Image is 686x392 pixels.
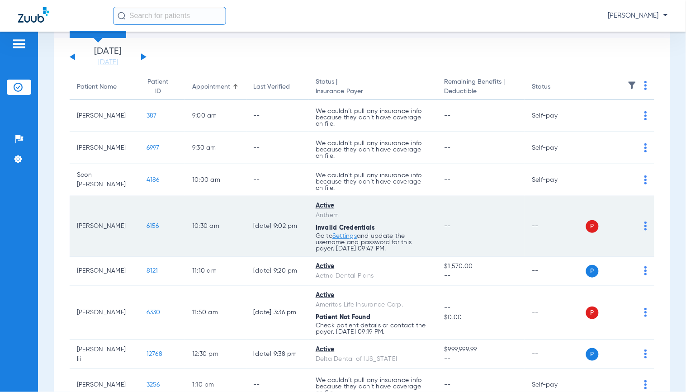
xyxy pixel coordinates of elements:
th: Remaining Benefits | [437,75,525,100]
span: 6997 [147,145,160,151]
span: -- [445,354,518,364]
span: [PERSON_NAME] [608,11,668,20]
div: Last Verified [254,82,302,92]
span: 387 [147,113,157,119]
img: group-dot-blue.svg [644,143,647,152]
div: Patient Name [77,82,117,92]
span: $1,570.00 [445,262,518,271]
p: Check patient details or contact the payer. [DATE] 09:19 PM. [316,322,430,335]
div: Last Verified [254,82,290,92]
span: 12768 [147,351,162,357]
span: Deductible [445,87,518,96]
span: 4186 [147,177,160,183]
img: filter.svg [628,81,637,90]
img: group-dot-blue.svg [644,81,647,90]
td: Soon [PERSON_NAME] [70,164,139,196]
p: We couldn’t pull any insurance info because they don’t have coverage on file. [316,108,430,127]
td: -- [525,286,586,340]
a: Settings [332,233,357,239]
div: Appointment [192,82,239,92]
td: 9:30 AM [185,132,246,164]
td: [PERSON_NAME] Iii [70,340,139,369]
p: We couldn’t pull any insurance info because they don’t have coverage on file. [316,172,430,191]
div: Aetna Dental Plans [316,271,430,281]
div: Patient Name [77,82,132,92]
span: $999,999.99 [445,345,518,354]
img: group-dot-blue.svg [644,175,647,184]
p: We couldn’t pull any insurance info because they don’t have coverage on file. [316,140,430,159]
span: -- [445,271,518,281]
td: 12:30 PM [185,340,246,369]
span: Invalid Credentials [316,225,375,231]
td: -- [525,257,586,286]
td: 11:50 AM [185,286,246,340]
td: Self-pay [525,132,586,164]
iframe: Chat Widget [641,349,686,392]
td: -- [525,340,586,369]
td: 10:30 AM [185,196,246,257]
td: Self-pay [525,100,586,132]
input: Search for patients [113,7,226,25]
td: -- [246,164,309,196]
td: -- [246,132,309,164]
div: Patient ID [147,77,178,96]
span: -- [445,177,451,183]
td: 11:10 AM [185,257,246,286]
td: [DATE] 9:38 PM [246,340,309,369]
td: -- [525,196,586,257]
img: group-dot-blue.svg [644,308,647,317]
th: Status [525,75,586,100]
div: Active [316,291,430,300]
span: Insurance Payer [316,87,430,96]
span: P [586,307,599,319]
div: Patient ID [147,77,170,96]
div: Ameritas Life Insurance Corp. [316,300,430,310]
td: [PERSON_NAME] [70,257,139,286]
td: [DATE] 3:36 PM [246,286,309,340]
td: [PERSON_NAME] [70,132,139,164]
span: -- [445,303,518,313]
td: [DATE] 9:02 PM [246,196,309,257]
span: -- [445,113,451,119]
li: [DATE] [81,47,135,67]
td: [PERSON_NAME] [70,100,139,132]
td: 9:00 AM [185,100,246,132]
img: group-dot-blue.svg [644,111,647,120]
span: $0.00 [445,313,518,322]
span: 6330 [147,309,161,316]
span: -- [445,223,451,229]
div: Active [316,345,430,354]
div: Delta Dental of [US_STATE] [316,354,430,364]
span: P [586,220,599,233]
img: hamburger-icon [12,38,26,49]
p: Go to and update the username and password for this payer. [DATE] 09:47 PM. [316,233,430,252]
div: Active [316,262,430,271]
span: 3256 [147,382,160,388]
div: Anthem [316,211,430,220]
td: 10:00 AM [185,164,246,196]
span: 8121 [147,268,158,274]
span: P [586,348,599,361]
span: P [586,265,599,278]
td: [DATE] 9:20 PM [246,257,309,286]
div: Active [316,201,430,211]
td: [PERSON_NAME] [70,196,139,257]
th: Status | [308,75,437,100]
a: [DATE] [81,58,135,67]
span: Patient Not Found [316,314,370,321]
img: group-dot-blue.svg [644,222,647,231]
span: 6156 [147,223,159,229]
td: -- [246,100,309,132]
span: -- [445,145,451,151]
img: Zuub Logo [18,7,49,23]
img: Search Icon [118,12,126,20]
td: [PERSON_NAME] [70,286,139,340]
div: Appointment [192,82,230,92]
img: group-dot-blue.svg [644,266,647,275]
span: -- [445,382,451,388]
td: Self-pay [525,164,586,196]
